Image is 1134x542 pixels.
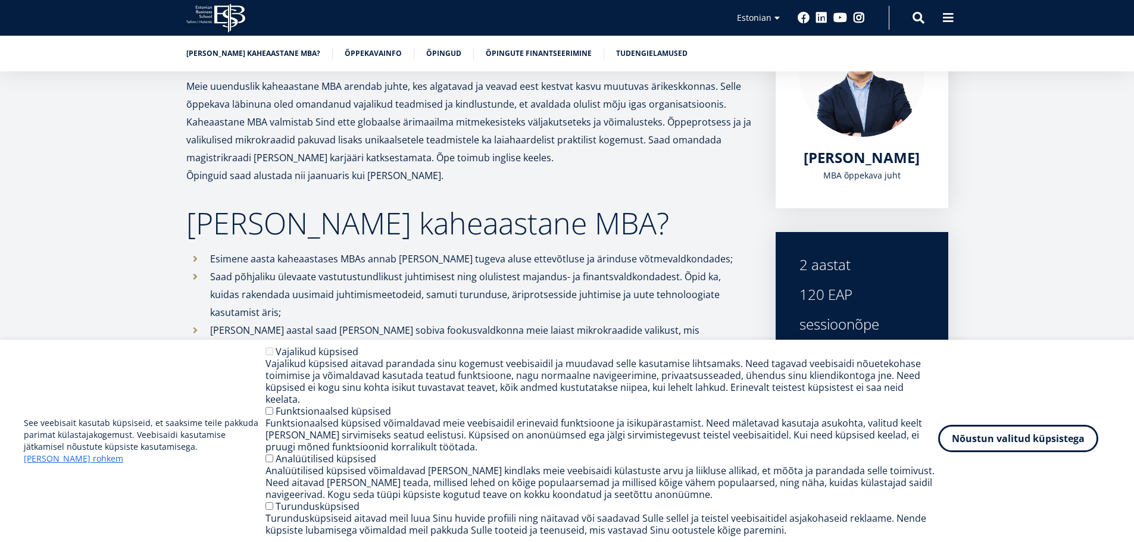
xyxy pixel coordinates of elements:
[276,405,391,418] label: Funktsionaalsed küpsised
[24,453,123,465] a: [PERSON_NAME] rohkem
[938,425,1098,452] button: Nõustun valitud küpsistega
[3,133,11,140] input: Kaheaastane MBA
[14,148,175,158] span: Tehnoloogia ja innovatsiooni juhtimine (MBA)
[816,12,827,24] a: Linkedin
[186,48,320,59] a: [PERSON_NAME] kaheaastane MBA?
[276,452,376,465] label: Analüütilised küpsised
[345,48,402,59] a: Õppekavainfo
[265,358,938,405] div: Vajalikud küpsised aitavad parandada sinu kogemust veebisaidil ja muudavad selle kasutamise lihts...
[804,148,920,167] span: [PERSON_NAME]
[265,417,938,453] div: Funktsionaalsed küpsised võimaldavad meie veebisaidil erinevaid funktsioone ja isikupärastamist. ...
[210,250,752,268] p: Esimene aasta kaheaastases MBAs annab [PERSON_NAME] tugeva aluse ettevõtluse ja ärinduse võtmeval...
[486,48,592,59] a: Õpingute finantseerimine
[426,48,461,59] a: Õpingud
[210,321,752,357] p: [PERSON_NAME] aastal saad [PERSON_NAME] sobiva fookusvaldkonna meie laiast mikrokraadide valikust...
[186,167,752,184] p: Õpinguid saad alustada nii jaanuaris kui [PERSON_NAME].
[276,345,358,358] label: Vajalikud küpsised
[804,149,920,167] a: [PERSON_NAME]
[265,465,938,500] div: Analüütilised küpsised võimaldavad [PERSON_NAME] kindlaks meie veebisaidi külastuste arvu ja liik...
[210,268,752,321] p: Saad põhjaliku ülevaate vastutustundlikust juhtimisest ning olulistest majandus- ja finantsvaldko...
[853,12,865,24] a: Instagram
[276,500,360,513] label: Turundusküpsised
[186,77,752,167] p: Meie uuenduslik kaheaastane MBA arendab juhte, kes algatavad ja veavad eest kestvat kasvu muutuva...
[616,48,688,59] a: Tudengielamused
[799,167,924,184] div: MBA õppekava juht
[799,12,924,137] img: Marko Rillo
[3,117,11,125] input: Üheaastane eestikeelne MBA
[24,417,265,465] p: See veebisait kasutab küpsiseid, et saaksime teile pakkuda parimat külastajakogemust. Veebisaidi ...
[14,117,116,127] span: Üheaastane eestikeelne MBA
[833,12,847,24] a: Youtube
[265,512,938,536] div: Turundusküpsiseid aitavad meil luua Sinu huvide profiili ning näitavad või saadavad Sulle sellel ...
[798,12,810,24] a: Facebook
[186,208,752,238] h2: [PERSON_NAME] kaheaastane MBA?
[799,256,924,274] div: 2 aastat
[799,315,924,333] div: sessioonõpe
[3,148,11,156] input: Tehnoloogia ja innovatsiooni juhtimine (MBA)
[799,286,924,303] div: 120 EAP
[14,132,78,143] span: Kaheaastane MBA
[283,1,337,11] span: Perekonnanimi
